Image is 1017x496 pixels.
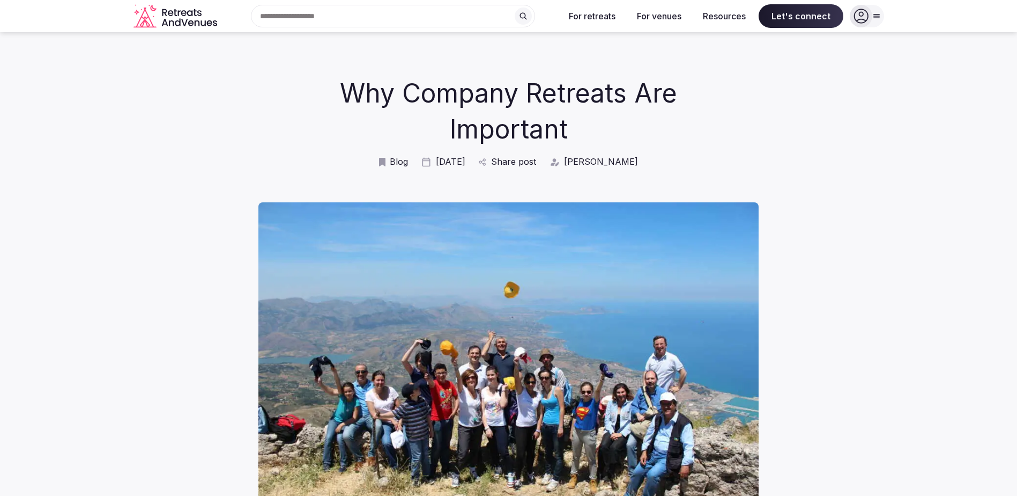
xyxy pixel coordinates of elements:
[560,4,624,28] button: For retreats
[133,4,219,28] svg: Retreats and Venues company logo
[694,4,754,28] button: Resources
[379,156,408,167] a: Blog
[133,4,219,28] a: Visit the homepage
[564,156,638,167] span: [PERSON_NAME]
[390,156,408,167] span: Blog
[628,4,690,28] button: For venues
[759,4,843,28] span: Let's connect
[549,156,638,167] a: [PERSON_NAME]
[491,156,536,167] span: Share post
[289,75,728,147] h1: Why Company Retreats Are Important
